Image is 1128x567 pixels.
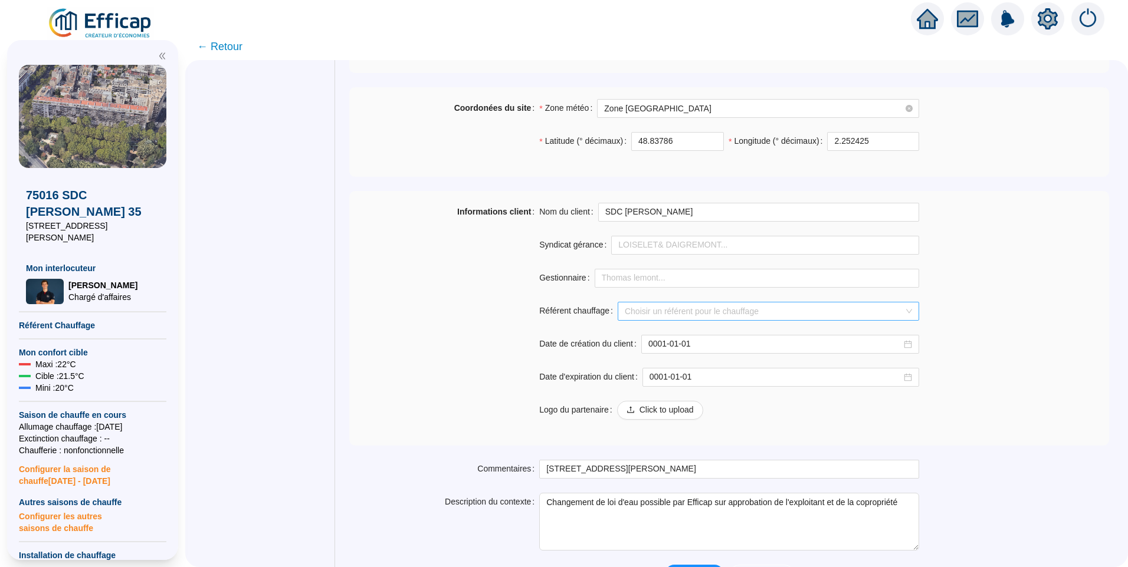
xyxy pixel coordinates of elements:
label: Syndicat gérance [539,236,611,255]
span: Mon confort cible [19,347,166,358]
span: 75016 SDC [PERSON_NAME] 35 [26,187,159,220]
input: Syndicat gérance [611,236,919,255]
label: Référent chauffage [539,302,618,321]
label: Commentaires [477,460,539,479]
span: Référent Chauffage [19,319,166,331]
span: Allumage chauffage : [DATE] [19,421,166,433]
img: alerts [1071,2,1104,35]
span: Maxi : 22 °C [35,358,76,370]
span: Configurer la saison de chauffe [DATE] - [DATE] [19,456,166,487]
span: Mini : 20 °C [35,382,74,394]
span: Configurer les autres saisons de chauffe [19,508,166,534]
button: Click to upload [617,401,703,420]
span: upload [627,406,635,414]
strong: Informations client [457,207,531,216]
input: Longitude (° décimaux) [828,133,919,150]
span: Installation de chauffage [19,549,166,561]
input: Latitude (° décimaux) [632,133,723,150]
textarea: Description du contexte [539,493,919,550]
span: fund [957,8,978,29]
span: Zone Paris [604,100,912,117]
span: Click to upload [640,404,694,416]
img: efficap energie logo [47,7,154,40]
input: Date d'expiration du client [650,371,901,383]
label: Date de création du client [539,335,641,354]
span: setting [1037,8,1058,29]
label: Logo du partenaire [539,401,617,420]
span: Saison de chauffe en cours [19,409,166,421]
img: alerts [991,2,1024,35]
span: Mon interlocuteur [26,262,159,274]
label: Latitude (° décimaux) [539,132,631,151]
span: Chargé d'affaires [68,291,137,303]
span: Cible : 21.5 °C [35,370,84,382]
label: Date d'expiration du client [539,368,642,387]
span: Exctinction chauffage : -- [19,433,166,444]
input: Commentaires [539,460,919,479]
label: Description du contexte [445,493,539,512]
label: Zone météo [539,99,597,118]
span: [STREET_ADDRESS][PERSON_NAME] [26,220,159,243]
span: [PERSON_NAME] [68,279,137,291]
label: Longitude (° décimaux) [729,132,827,151]
input: Nom du client [598,203,919,222]
label: Gestionnaire [539,269,594,288]
span: Autres saisons de chauffe [19,496,166,508]
input: Date de création du client [648,338,901,350]
img: Chargé d'affaires [26,279,64,304]
span: Chaufferie : non fonctionnelle [19,444,166,456]
span: double-left [158,52,166,60]
strong: Coordonées du site [454,103,532,113]
label: Nom du client [539,203,598,222]
span: home [917,8,938,29]
span: ← Retour [197,38,242,55]
span: close-circle [906,105,913,112]
input: Gestionnaire [595,269,920,288]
